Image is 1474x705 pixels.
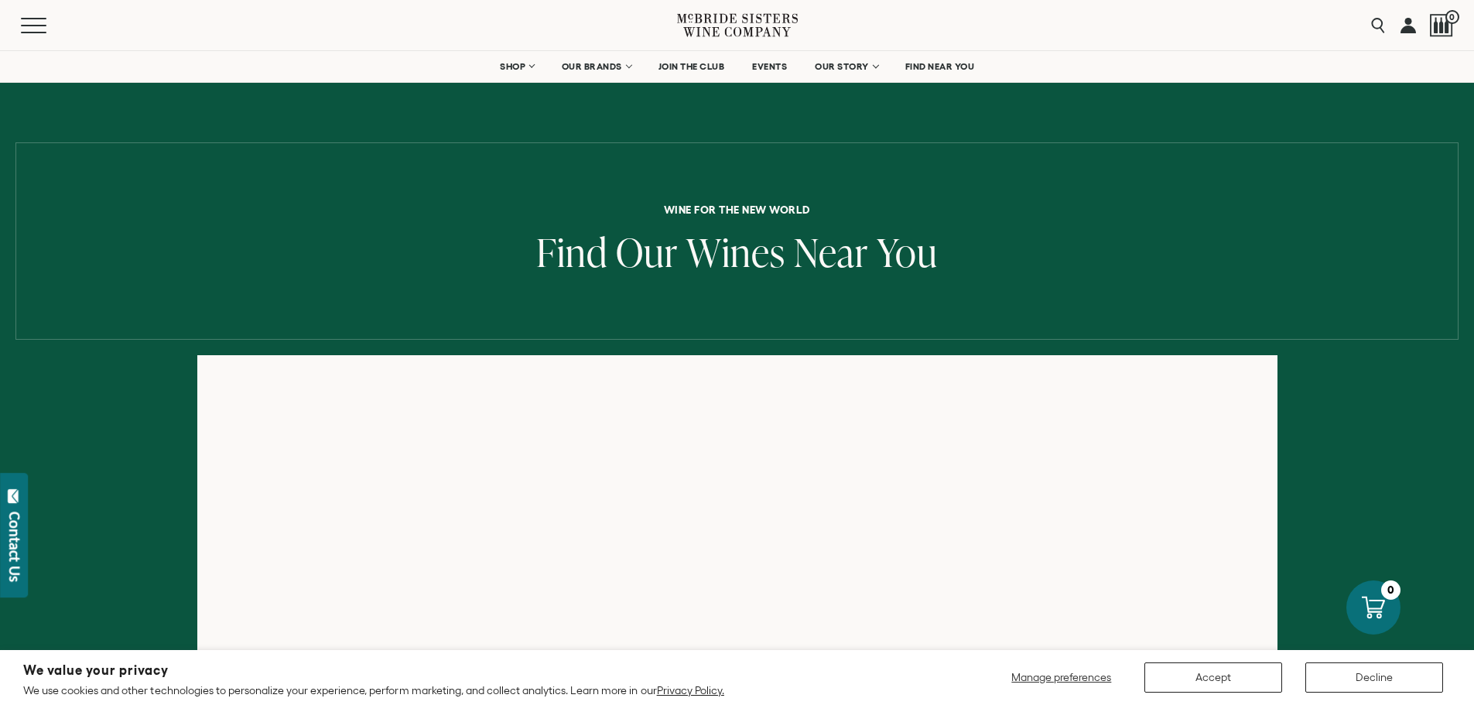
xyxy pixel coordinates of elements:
[536,225,607,279] span: Find
[1445,10,1459,24] span: 0
[805,51,887,82] a: OUR STORY
[23,664,724,677] h2: We value your privacy
[1144,662,1282,693] button: Accept
[562,61,622,72] span: OUR BRANDS
[742,51,797,82] a: EVENTS
[658,61,725,72] span: JOIN THE CLUB
[657,684,724,696] a: Privacy Policy.
[877,225,938,279] span: You
[686,225,785,279] span: Wines
[616,225,678,279] span: Our
[490,51,544,82] a: SHOP
[1011,671,1111,683] span: Manage preferences
[794,225,868,279] span: Near
[1381,580,1400,600] div: 0
[500,61,526,72] span: SHOP
[648,51,735,82] a: JOIN THE CLUB
[815,61,869,72] span: OUR STORY
[905,61,975,72] span: FIND NEAR YOU
[21,18,77,33] button: Mobile Menu Trigger
[752,61,787,72] span: EVENTS
[895,51,985,82] a: FIND NEAR YOU
[23,683,724,697] p: We use cookies and other technologies to personalize your experience, perform marketing, and coll...
[1305,662,1443,693] button: Decline
[7,512,22,582] div: Contact Us
[552,51,641,82] a: OUR BRANDS
[1002,662,1121,693] button: Manage preferences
